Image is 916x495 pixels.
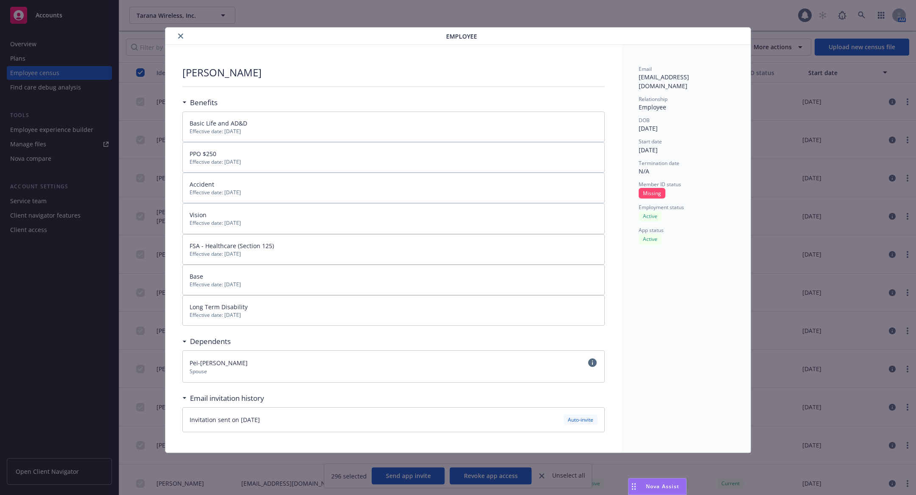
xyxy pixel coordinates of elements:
div: Email invitation history [182,393,264,404]
button: Nova Assist [628,478,687,495]
div: Active [639,211,662,221]
span: Base [190,272,203,280]
span: Employee [446,32,477,41]
div: Employee [639,103,734,112]
div: Benefits [182,97,218,108]
span: Effective date: [DATE] [190,189,598,196]
span: Effective date: [DATE] [190,128,598,135]
h3: Dependents [190,336,231,347]
span: Effective date: [DATE] [190,158,598,165]
span: Nova Assist [646,483,679,490]
span: DOB [639,117,650,124]
div: [EMAIL_ADDRESS][DOMAIN_NAME] [639,73,734,90]
span: Effective date: [DATE] [190,281,598,288]
span: Start date [639,138,662,145]
span: Effective date: [DATE] [190,219,598,227]
span: Invitation sent on [DATE] [190,416,260,424]
button: close [176,31,186,41]
p: [PERSON_NAME] [182,65,262,80]
div: Auto-invite [564,414,598,425]
div: Missing [639,188,665,199]
span: Relationship [639,95,667,103]
span: Member ID status [639,181,681,188]
span: FSA - Healthcare (Section 125) [190,242,274,250]
span: Pei-[PERSON_NAME] [190,359,248,367]
span: Spouse [190,368,598,375]
div: Active [639,234,662,244]
div: N/A [639,167,734,176]
span: Effective date: [DATE] [190,311,598,319]
div: [DATE] [639,124,734,133]
div: Drag to move [628,478,639,495]
span: Accident [190,180,214,188]
span: Termination date [639,159,679,167]
span: Employment status [639,204,684,211]
span: Basic Life and AD&D [190,119,247,127]
h3: Benefits [190,97,218,108]
div: Dependents [182,336,231,347]
span: Long Term Disability [190,303,248,311]
h3: Email invitation history [190,393,264,404]
div: details for plan Employee [92,27,824,453]
span: PPO $250 [190,150,216,158]
span: App status [639,227,664,234]
span: Effective date: [DATE] [190,250,598,257]
span: Vision [190,211,207,219]
a: circleInformation [587,358,598,368]
span: Email [639,65,652,73]
div: [DATE] [639,145,734,154]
